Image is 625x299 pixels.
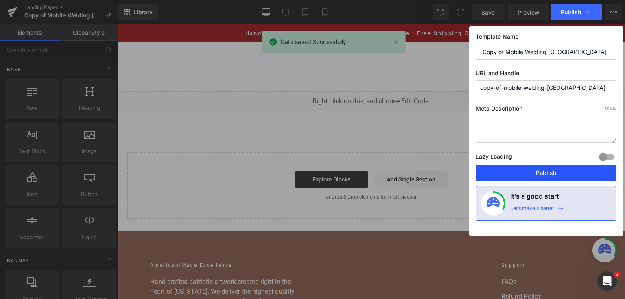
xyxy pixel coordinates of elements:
[257,147,330,163] a: Add Single Section
[510,191,559,205] h4: It’s a good start
[614,271,621,278] span: 3
[33,237,187,244] h2: American-Made Excellence
[384,237,475,244] h2: Support
[23,170,485,175] p: or Drag & Drop elements from left sidebar
[33,253,187,282] p: Hand-crafted patriotic artwork created right in the heart of [US_STATE]. We deliver the highest q...
[561,9,581,16] span: Publish
[384,253,475,262] a: FAQs
[177,147,251,163] a: Explore Blocks
[510,205,554,216] div: Let’s make it better
[476,165,616,181] button: Publish
[476,33,616,44] label: Template Name
[487,197,500,210] img: onboarding-status.svg
[384,267,475,277] a: Refund Policy
[476,105,616,116] label: Meta Description
[128,6,380,12] a: Handcrafted in [US_STATE] • 100% American Made • Free Shipping Over $100
[605,106,608,111] span: 0
[476,70,616,80] label: URL and Handle
[605,106,616,111] span: /320
[597,271,617,291] iframe: Intercom live chat
[476,151,512,165] label: Lazy Loading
